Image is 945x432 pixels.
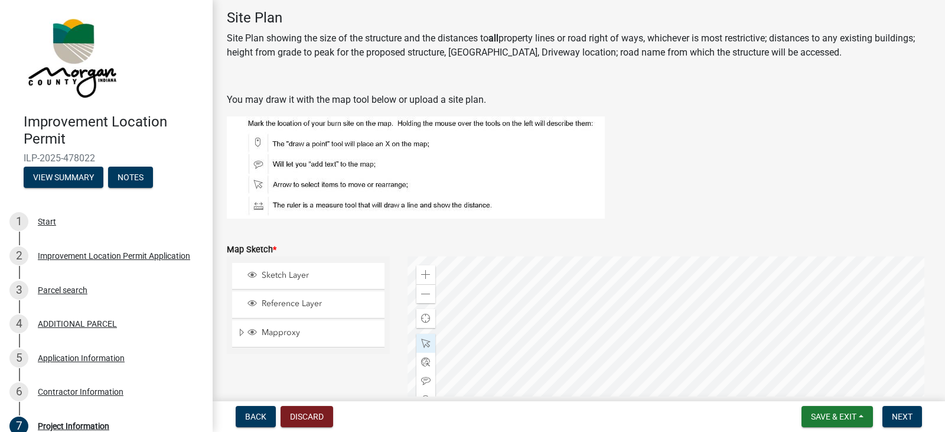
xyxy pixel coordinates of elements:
[259,327,380,338] span: Mapproxy
[24,152,189,164] span: ILP-2025-478022
[9,314,28,333] div: 4
[24,173,103,183] wm-modal-confirm: Summary
[38,252,190,260] div: Improvement Location Permit Application
[416,284,435,303] div: Zoom out
[237,327,246,340] span: Expand
[811,412,856,421] span: Save & Exit
[227,31,931,60] p: Site Plan showing the size of the structure and the distances to property lines or road right of ...
[9,246,28,265] div: 2
[38,354,125,362] div: Application Information
[227,93,931,107] p: You may draw it with the map tool below or upload a site plan.
[232,320,384,347] li: Mapproxy
[259,270,380,281] span: Sketch Layer
[227,9,931,27] h4: Site Plan
[108,173,153,183] wm-modal-confirm: Notes
[9,349,28,368] div: 5
[24,167,103,188] button: View Summary
[231,260,386,350] ul: Layer List
[236,406,276,427] button: Back
[416,265,435,284] div: Zoom in
[227,116,605,219] img: map_tools-sm_9c903488-6d06-459d-9e87-41fdf6e21155.jpg
[108,167,153,188] button: Notes
[9,281,28,300] div: 3
[9,212,28,231] div: 1
[232,263,384,290] li: Sketch Layer
[38,286,87,294] div: Parcel search
[246,327,380,339] div: Mapproxy
[38,388,123,396] div: Contractor Information
[9,382,28,401] div: 6
[882,406,922,427] button: Next
[38,217,56,226] div: Start
[488,33,498,44] strong: all
[38,422,109,430] div: Project Information
[801,406,873,427] button: Save & Exit
[259,298,380,309] span: Reference Layer
[227,246,276,254] label: Map Sketch
[246,270,380,282] div: Sketch Layer
[246,298,380,310] div: Reference Layer
[232,291,384,318] li: Reference Layer
[38,320,117,328] div: ADDITIONAL PARCEL
[416,309,435,328] div: Find my location
[892,412,913,421] span: Next
[281,406,333,427] button: Discard
[24,113,203,148] h4: Improvement Location Permit
[24,12,119,101] img: Morgan County, Indiana
[245,412,266,421] span: Back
